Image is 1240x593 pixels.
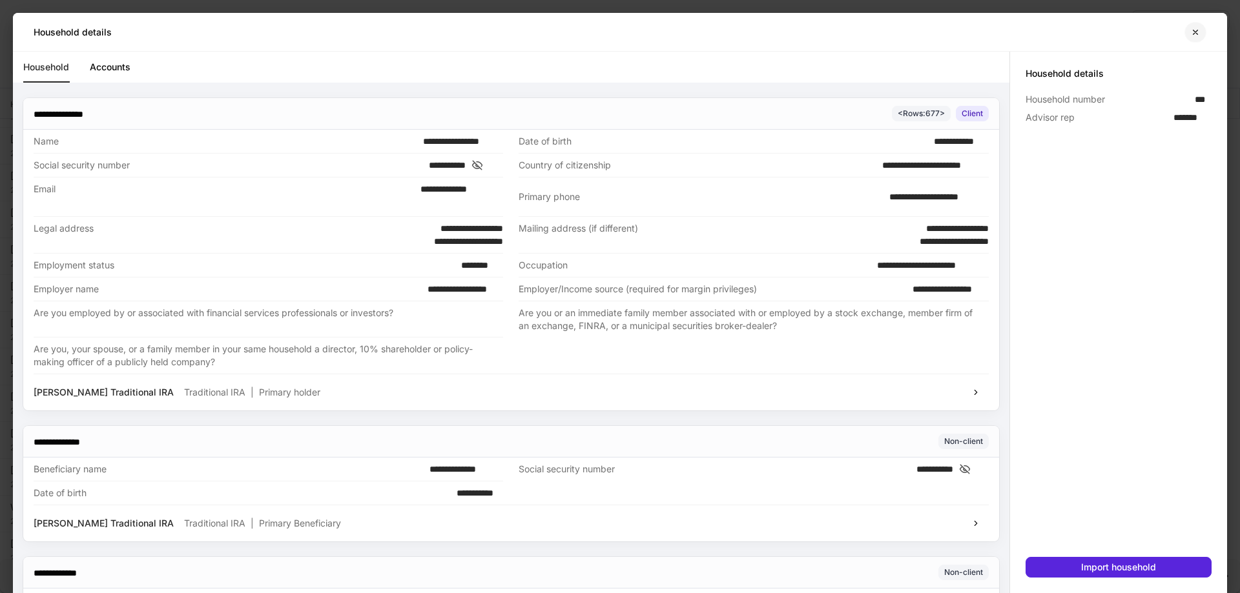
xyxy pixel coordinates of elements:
[519,283,905,296] div: Employer/Income source (required for margin privileges)
[184,517,341,530] p: Traditional IRA Primary Beneficiary
[898,107,945,119] div: < Rows: 677 >
[519,190,882,203] div: Primary phone
[251,387,254,397] span: |
[34,183,413,211] div: Email
[1026,67,1212,80] h5: Household details
[90,52,130,83] a: Accounts
[34,135,415,148] div: Name
[34,259,453,272] div: Employment status
[1026,93,1187,106] div: Household number
[34,283,420,296] div: Employer name
[34,386,174,399] p: [PERSON_NAME] Traditional IRA
[34,463,422,476] div: Beneficiary name
[1026,557,1212,578] button: Import household
[519,159,874,172] div: Country of citizenship
[1081,563,1156,572] div: Import household
[34,307,495,332] div: Are you employed by or associated with financial services professionals or investors?
[34,222,397,248] div: Legal address
[519,259,869,272] div: Occupation
[34,517,174,530] p: [PERSON_NAME] Traditional IRA
[34,26,112,39] h5: Household details
[251,518,254,528] span: |
[519,135,925,148] div: Date of birth
[944,435,983,447] div: Non-client
[34,343,495,368] div: Are you, your spouse, or a family member in your same household a director, 10% shareholder or po...
[184,386,320,399] p: Traditional IRA Primary holder
[944,566,983,578] div: Non-client
[519,463,908,476] div: Social security number
[519,222,882,248] div: Mailing address (if different)
[34,487,449,499] div: Date of birth
[34,159,421,172] div: Social security number
[962,107,983,119] div: Client
[23,52,69,83] a: Household
[1026,111,1166,124] div: Advisor rep
[519,307,980,332] div: Are you or an immediate family member associated with or employed by a stock exchange, member fir...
